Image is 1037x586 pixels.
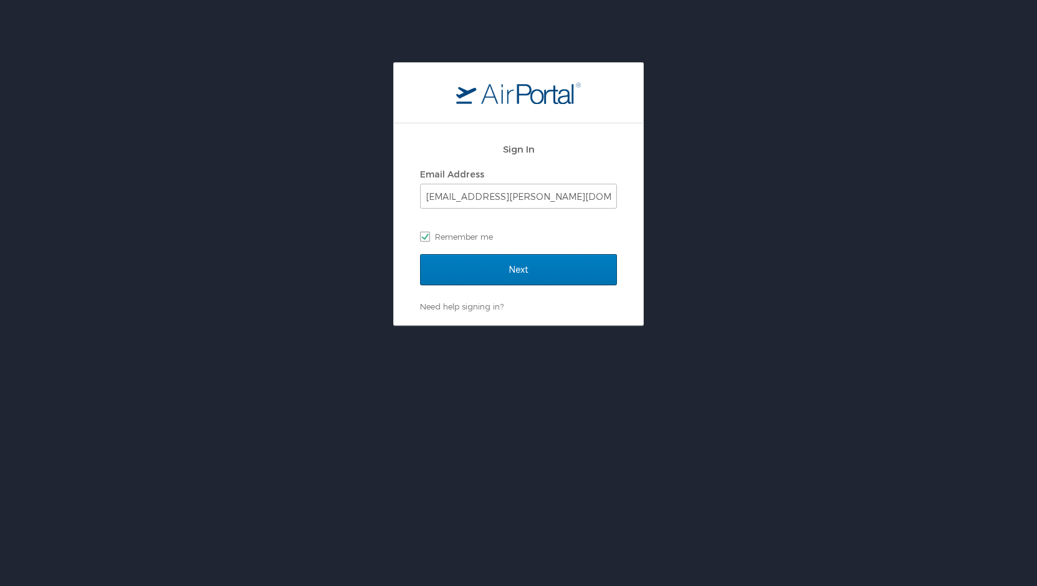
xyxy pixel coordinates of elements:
img: logo [456,82,581,104]
h2: Sign In [420,142,617,156]
label: Remember me [420,227,617,246]
label: Email Address [420,169,484,179]
input: Next [420,254,617,285]
a: Need help signing in? [420,301,504,311]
